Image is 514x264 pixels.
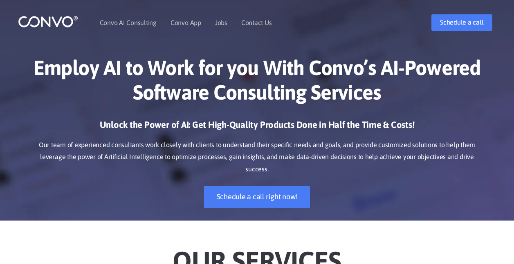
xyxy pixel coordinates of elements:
[100,19,157,26] a: Convo AI Consulting
[171,19,201,26] a: Convo App
[30,119,484,137] h3: Unlock the Power of AI: Get High-Quality Products Done in Half the Time & Costs!
[241,19,272,26] a: Contact Us
[30,55,484,111] h1: Employ AI to Work for you With Convo’s AI-Powered Software Consulting Services
[18,15,78,28] img: logo_1.png
[215,19,227,26] a: Jobs
[30,139,484,176] p: Our team of experienced consultants work closely with clients to understand their specific needs ...
[431,14,492,31] a: Schedule a call
[204,186,310,208] a: Schedule a call right now!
